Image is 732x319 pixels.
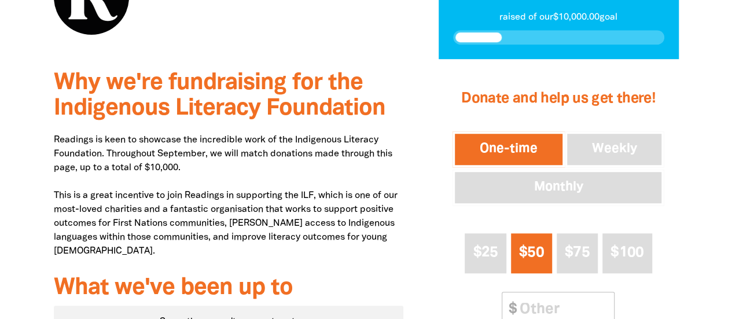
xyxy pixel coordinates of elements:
button: $75 [557,233,598,273]
button: One-time [453,131,565,167]
button: Weekly [565,131,664,167]
button: Monthly [453,170,664,206]
p: Readings is keen to showcase the incredible work of the Indigenous Literacy Foundation. Throughou... [54,133,404,258]
span: $25 [473,246,498,259]
span: Why we're fundraising for the Indigenous Literacy Foundation [54,72,385,119]
button: $50 [511,233,552,273]
button: $25 [465,233,506,273]
button: $100 [602,233,652,273]
span: $50 [519,246,544,259]
p: raised of our $10,000.00 goal [453,10,664,24]
h2: Donate and help us get there! [453,76,664,122]
h3: What we've been up to [54,276,404,301]
span: $75 [565,246,590,259]
span: $100 [610,246,643,259]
